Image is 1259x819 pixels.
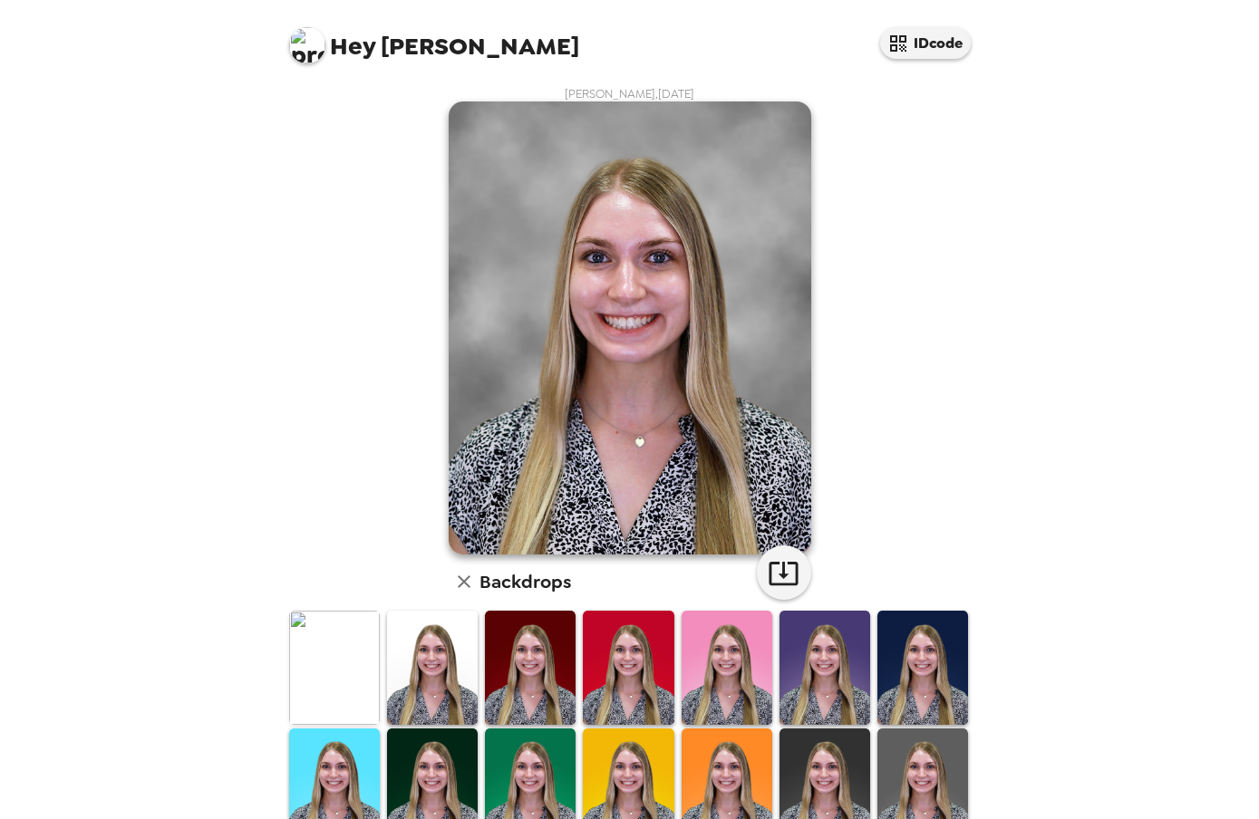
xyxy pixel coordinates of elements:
[289,27,325,63] img: profile pic
[880,27,971,59] button: IDcode
[289,611,380,724] img: Original
[330,30,375,63] span: Hey
[289,18,579,59] span: [PERSON_NAME]
[449,101,811,554] img: user
[479,567,571,596] h6: Backdrops
[565,86,694,101] span: [PERSON_NAME] , [DATE]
